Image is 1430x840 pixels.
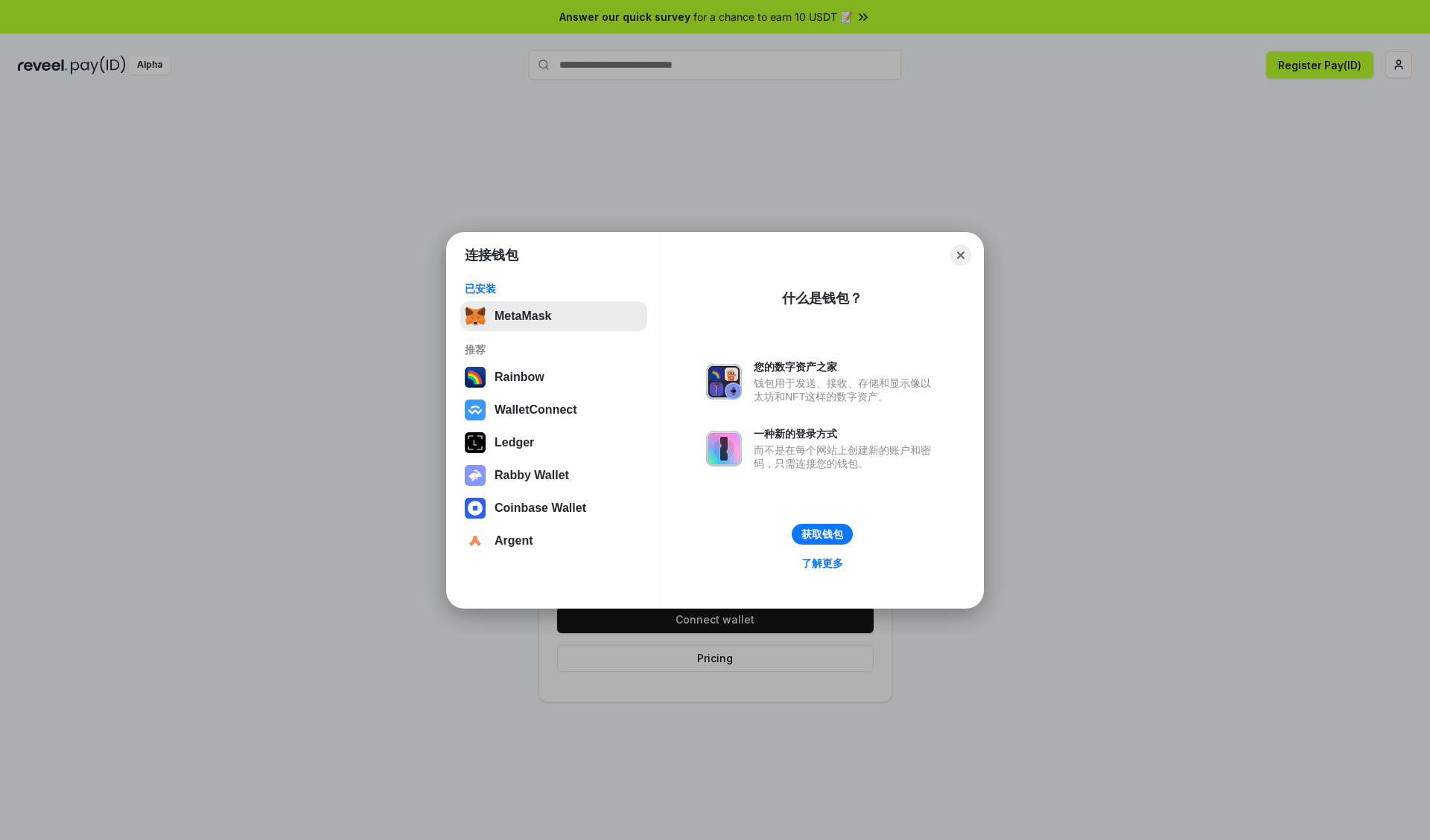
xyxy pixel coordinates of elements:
[465,498,486,519] img: svg+xml,%3Csvg%20width%3D%2228%22%20height%3D%2228%22%20viewBox%3D%220%200%2028%2028%22%20fill%3D...
[782,289,862,307] div: 什么是钱包？
[495,501,586,515] div: Coinbase Wallet
[465,465,486,486] img: svg+xml,%3Csvg%20xmlns%3D%22http%3A%2F%2Fwww.w3.org%2F2000%2Fsvg%22%20fill%3D%22none%22%20viewBox...
[706,364,742,400] img: svg+xml,%3Csvg%20xmlns%3D%22http%3A%2F%2Fwww.w3.org%2F2000%2Fsvg%22%20fill%3D%22none%22%20viewBox...
[465,246,518,264] h1: 连接钱包
[754,360,938,373] div: 您的数字资产之家
[460,362,647,392] button: Rainbow
[950,245,971,266] button: Close
[460,461,647,490] button: Rabby Wallet
[495,436,534,449] div: Ledger
[465,367,486,388] img: svg+xml,%3Csvg%20width%3D%22120%22%20height%3D%22120%22%20viewBox%3D%220%200%20120%20120%22%20fil...
[465,400,486,420] img: svg+xml,%3Csvg%20width%3D%2228%22%20height%3D%2228%22%20viewBox%3D%220%200%2028%2028%22%20fill%3D...
[465,306,486,327] img: svg+xml,%3Csvg%20fill%3D%22none%22%20height%3D%2233%22%20viewBox%3D%220%200%2035%2033%22%20width%...
[460,428,647,458] button: Ledger
[460,526,647,556] button: Argent
[754,427,938,440] div: 一种新的登录方式
[495,534,533,548] div: Argent
[495,371,544,384] div: Rainbow
[801,557,843,570] div: 了解更多
[465,343,643,356] div: 推荐
[460,395,647,425] button: WalletConnect
[706,431,742,467] img: svg+xml,%3Csvg%20xmlns%3D%22http%3A%2F%2Fwww.w3.org%2F2000%2Fsvg%22%20fill%3D%22none%22%20viewBox...
[801,528,843,541] div: 获取钱包
[460,301,647,331] button: MetaMask
[460,493,647,523] button: Coinbase Wallet
[495,403,577,417] div: WalletConnect
[754,443,938,470] div: 而不是在每个网站上创建新的账户和密码，只需连接您的钱包。
[465,432,486,453] img: svg+xml,%3Csvg%20xmlns%3D%22http%3A%2F%2Fwww.w3.org%2F2000%2Fsvg%22%20width%3D%2228%22%20height%3...
[465,282,643,295] div: 已安装
[465,530,486,551] img: svg+xml,%3Csvg%20width%3D%2228%22%20height%3D%2228%22%20viewBox%3D%220%200%2028%2028%22%20fill%3D...
[792,524,853,545] button: 获取钱包
[495,469,569,482] div: Rabby Wallet
[754,376,938,403] div: 钱包用于发送、接收、存储和显示像以太坊和NFT这样的数字资产。
[495,310,551,323] div: MetaMask
[792,554,852,573] a: 了解更多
